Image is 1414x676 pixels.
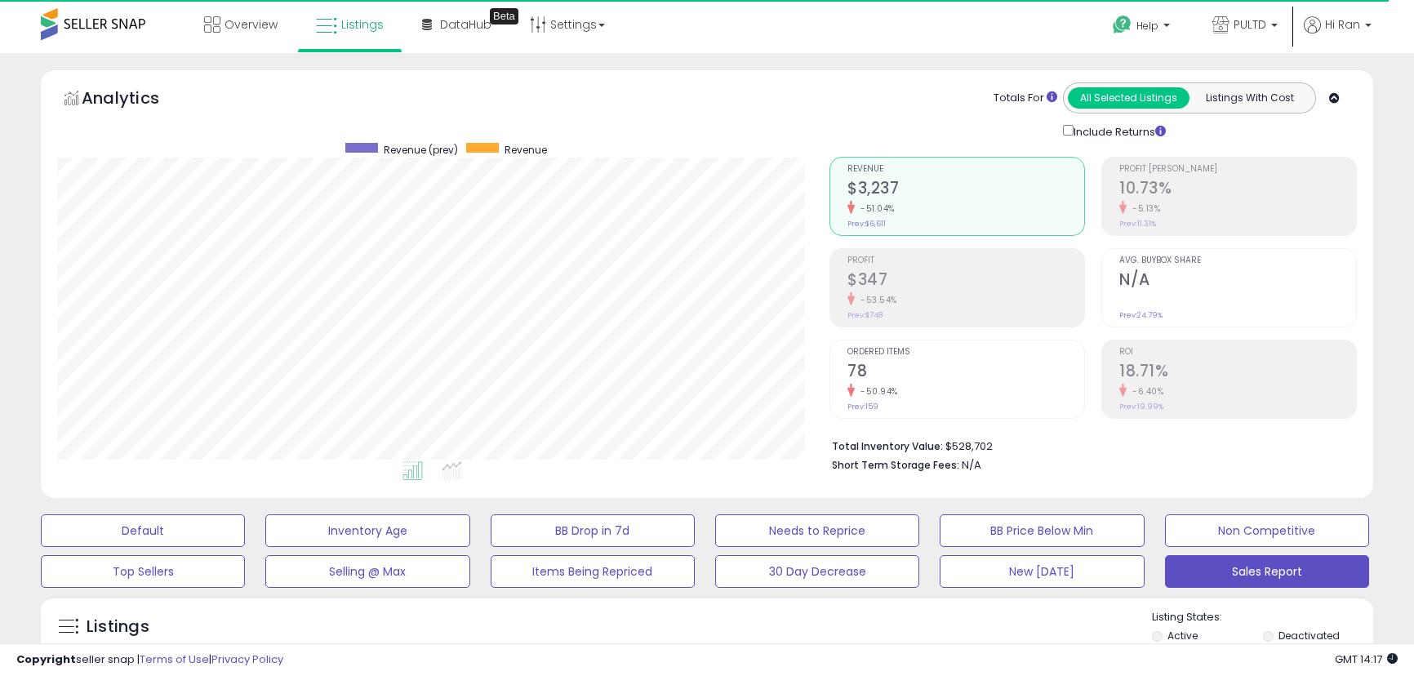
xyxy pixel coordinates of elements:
span: Overview [225,16,278,33]
h2: $347 [847,270,1084,292]
h2: N/A [1119,270,1356,292]
div: Totals For [994,91,1057,106]
span: DataHub [440,16,491,33]
span: PULTD [1234,16,1266,33]
small: -51.04% [855,202,895,215]
button: BB Drop in 7d [491,514,695,547]
span: 2025-08-12 14:17 GMT [1335,652,1398,667]
button: Top Sellers [41,555,245,588]
button: Listings With Cost [1189,87,1310,109]
button: All Selected Listings [1068,87,1189,109]
span: Profit [847,256,1084,265]
div: Include Returns [1051,122,1185,140]
small: -5.13% [1127,202,1160,215]
b: Short Term Storage Fees: [832,458,959,472]
span: Avg. Buybox Share [1119,256,1356,265]
span: Revenue [505,143,547,157]
span: Listings [341,16,384,33]
h5: Analytics [82,87,191,113]
a: Privacy Policy [211,652,283,667]
button: New [DATE] [940,555,1144,588]
button: Selling @ Max [265,555,469,588]
small: Prev: $748 [847,310,883,320]
strong: Copyright [16,652,76,667]
li: $528,702 [832,435,1345,455]
span: Ordered Items [847,348,1084,357]
label: Deactivated [1278,629,1340,643]
h2: 10.73% [1119,179,1356,201]
h5: Listings [87,616,149,638]
button: BB Price Below Min [940,514,1144,547]
h2: $3,237 [847,179,1084,201]
small: Prev: 11.31% [1119,219,1156,229]
button: Sales Report [1165,555,1369,588]
div: seller snap | | [16,652,283,668]
span: N/A [962,457,981,473]
small: Prev: 19.99% [1119,402,1163,411]
span: Profit [PERSON_NAME] [1119,165,1356,174]
small: -6.40% [1127,385,1163,398]
label: Active [1167,629,1198,643]
button: Needs to Reprice [715,514,919,547]
button: Default [41,514,245,547]
i: Get Help [1112,15,1132,35]
b: Total Inventory Value: [832,439,943,453]
button: Items Being Repriced [491,555,695,588]
span: ROI [1119,348,1356,357]
button: 30 Day Decrease [715,555,919,588]
a: Hi Ran [1304,16,1372,53]
small: Prev: $6,611 [847,219,886,229]
a: Terms of Use [140,652,209,667]
span: Help [1136,19,1158,33]
button: Non Competitive [1165,514,1369,547]
small: Prev: 24.79% [1119,310,1163,320]
span: Revenue (prev) [384,143,458,157]
span: Hi Ran [1325,16,1360,33]
h2: 78 [847,362,1084,384]
p: Listing States: [1152,610,1373,625]
a: Help [1100,2,1186,53]
div: Tooltip anchor [490,8,518,24]
small: -53.54% [855,294,897,306]
span: Revenue [847,165,1084,174]
button: Inventory Age [265,514,469,547]
h2: 18.71% [1119,362,1356,384]
small: Prev: 159 [847,402,878,411]
small: -50.94% [855,385,898,398]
